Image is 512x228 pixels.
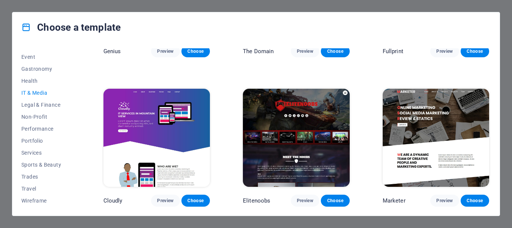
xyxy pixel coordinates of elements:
[21,75,70,87] button: Health
[21,114,70,120] span: Non-Profit
[291,195,319,207] button: Preview
[21,171,70,183] button: Trades
[321,45,349,57] button: Choose
[151,195,180,207] button: Preview
[21,198,70,204] span: Wireframe
[21,126,70,132] span: Performance
[467,198,483,204] span: Choose
[21,138,70,144] span: Portfolio
[461,195,489,207] button: Choose
[21,123,70,135] button: Performance
[461,45,489,57] button: Choose
[383,89,489,187] img: Marketer
[243,48,274,55] p: The Domain
[21,51,70,63] button: Event
[103,197,123,204] p: Cloudly
[21,111,70,123] button: Non-Profit
[21,99,70,111] button: Legal & Finance
[21,135,70,147] button: Portfolio
[103,89,210,187] img: Cloudly
[21,162,70,168] span: Sports & Beauty
[243,89,349,187] img: Elitenoobs
[321,195,349,207] button: Choose
[383,48,403,55] p: Fullprint
[21,186,70,192] span: Travel
[297,48,313,54] span: Preview
[436,198,453,204] span: Preview
[21,87,70,99] button: IT & Media
[383,197,406,204] p: Marketer
[21,78,70,84] span: Health
[291,45,319,57] button: Preview
[187,48,204,54] span: Choose
[21,66,70,72] span: Gastronomy
[327,48,343,54] span: Choose
[430,195,459,207] button: Preview
[187,198,204,204] span: Choose
[430,45,459,57] button: Preview
[181,45,210,57] button: Choose
[327,198,343,204] span: Choose
[467,48,483,54] span: Choose
[21,159,70,171] button: Sports & Beauty
[157,48,174,54] span: Preview
[21,147,70,159] button: Services
[297,198,313,204] span: Preview
[436,48,453,54] span: Preview
[243,197,270,204] p: Elitenoobs
[21,174,70,180] span: Trades
[21,21,121,33] h4: Choose a template
[21,183,70,195] button: Travel
[21,63,70,75] button: Gastronomy
[157,198,174,204] span: Preview
[21,90,70,96] span: IT & Media
[21,195,70,207] button: Wireframe
[21,54,70,60] span: Event
[21,150,70,156] span: Services
[181,195,210,207] button: Choose
[151,45,180,57] button: Preview
[103,48,121,55] p: Genius
[21,102,70,108] span: Legal & Finance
